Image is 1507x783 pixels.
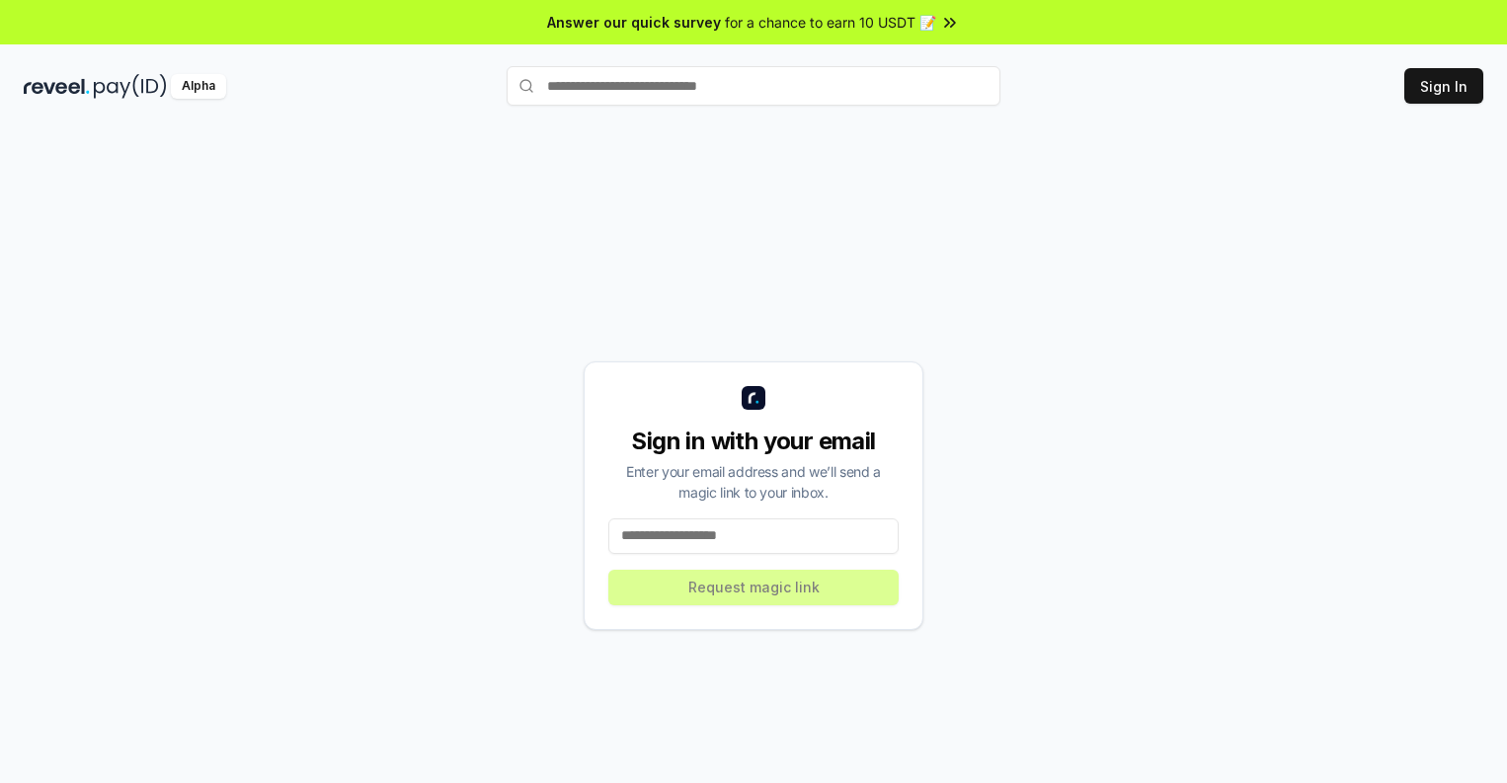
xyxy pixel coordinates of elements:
[608,426,899,457] div: Sign in with your email
[94,74,167,99] img: pay_id
[608,461,899,503] div: Enter your email address and we’ll send a magic link to your inbox.
[547,12,721,33] span: Answer our quick survey
[725,12,936,33] span: for a chance to earn 10 USDT 📝
[742,386,765,410] img: logo_small
[171,74,226,99] div: Alpha
[24,74,90,99] img: reveel_dark
[1404,68,1483,104] button: Sign In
